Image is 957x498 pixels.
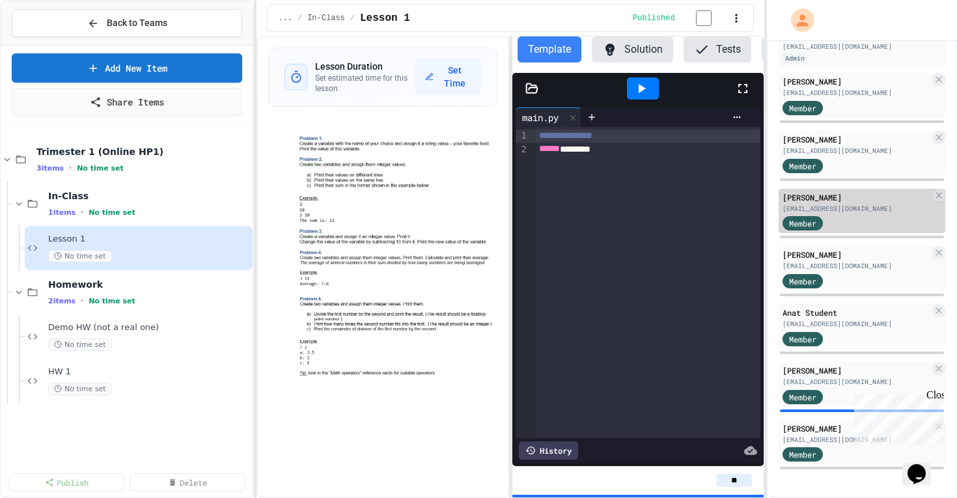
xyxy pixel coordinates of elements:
span: • [69,163,72,173]
a: Add New Item [12,53,242,83]
div: [EMAIL_ADDRESS][DOMAIN_NAME] [783,435,930,445]
div: Admin [783,53,807,64]
div: History [519,441,578,460]
h3: Lesson Duration [315,60,415,73]
span: • [81,296,83,306]
iframe: chat widget [849,389,944,445]
span: Member [789,449,816,460]
div: [PERSON_NAME] [783,249,930,260]
iframe: chat widget [902,446,944,485]
div: Anat Student [783,307,930,318]
a: Share Items [12,88,242,116]
div: main.py [516,107,581,127]
span: Member [789,160,816,172]
span: No time set [48,339,112,351]
span: • [81,207,83,217]
span: / [298,13,302,23]
div: Chat with us now!Close [5,5,90,83]
span: Member [789,217,816,229]
input: publish toggle [680,10,727,26]
div: [PERSON_NAME] [783,422,930,434]
div: [EMAIL_ADDRESS][DOMAIN_NAME] [783,204,930,214]
span: In-Class [48,190,250,202]
div: [EMAIL_ADDRESS][DOMAIN_NAME] [783,42,941,51]
span: No time set [48,383,112,395]
div: [EMAIL_ADDRESS][DOMAIN_NAME] [783,146,930,156]
button: Settings [762,36,842,62]
span: In-Class [307,13,345,23]
span: HW 1 [48,367,250,378]
span: No time set [48,250,112,262]
a: Delete [130,473,245,491]
button: Back to Teams [12,9,242,37]
span: Member [789,333,816,345]
button: Tests [684,36,751,62]
span: Member [789,391,816,403]
div: [EMAIL_ADDRESS][DOMAIN_NAME] [783,88,930,98]
div: [PERSON_NAME] [783,191,930,203]
span: 3 items [36,164,64,173]
span: Published [633,13,675,23]
p: Set estimated time for this lesson [315,73,415,94]
span: Lesson 1 [360,10,410,26]
span: No time set [89,208,135,217]
a: Publish [9,473,124,491]
span: No time set [89,297,135,305]
span: Demo HW (not a real one) [48,322,250,333]
span: ... [278,13,292,23]
button: Solution [592,36,673,62]
span: No time set [77,164,124,173]
div: My Account [777,5,818,35]
div: main.py [516,111,565,124]
div: 2 [516,143,529,156]
span: Homework [48,279,250,290]
span: 2 items [48,297,76,305]
span: Lesson 1 [48,234,250,245]
div: [EMAIL_ADDRESS][DOMAIN_NAME] [783,319,930,329]
div: [EMAIL_ADDRESS][DOMAIN_NAME] [783,261,930,271]
div: [PERSON_NAME] [783,365,930,376]
span: Member [789,275,816,287]
div: 1 [516,130,529,143]
span: Trimester 1 (Online HP1) [36,146,250,158]
span: Member [789,102,816,114]
button: Set Time [415,59,481,95]
div: [PERSON_NAME] [783,133,930,145]
div: Content is published and visible to students [633,10,727,26]
span: 1 items [48,208,76,217]
div: [PERSON_NAME] [783,76,930,87]
span: Back to Teams [107,16,167,30]
button: Template [518,36,581,62]
span: / [350,13,355,23]
div: [EMAIL_ADDRESS][DOMAIN_NAME] [783,377,930,387]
